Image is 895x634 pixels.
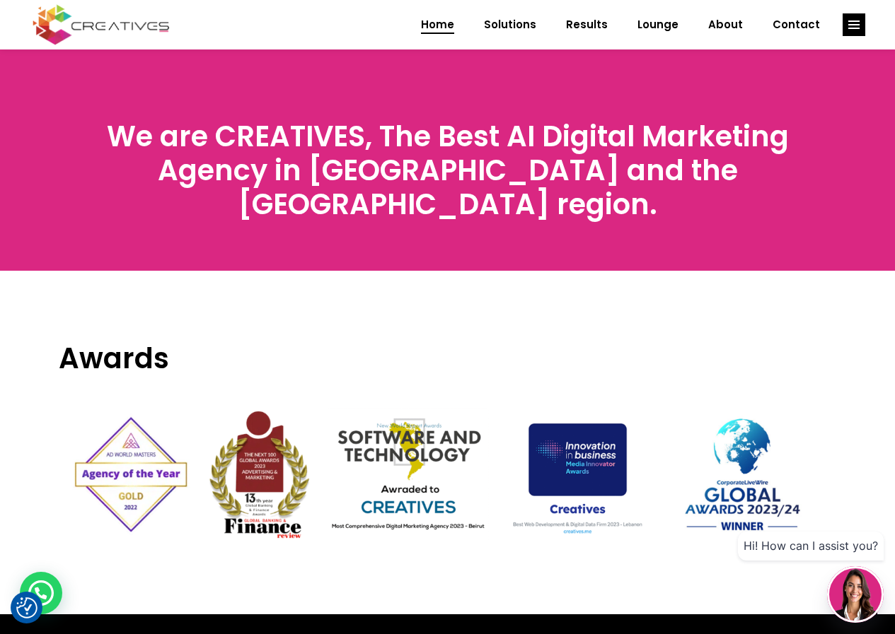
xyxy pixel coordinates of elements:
a: Home [406,6,469,43]
div: Hi! How can I assist you? [738,532,884,560]
span: About [708,6,743,43]
div: WhatsApp contact [20,572,62,614]
img: Revisit consent button [16,597,37,618]
span: Results [566,6,608,43]
a: link [843,13,865,36]
button: Consent Preferences [16,597,37,618]
h3: We are CREATIVES, The Best AI Digital Marketing Agency in [GEOGRAPHIC_DATA] and the [GEOGRAPHIC_D... [59,119,837,221]
span: Solutions [484,6,536,43]
a: Results [551,6,623,43]
img: Creatives [30,3,173,47]
a: Contact [758,6,835,43]
img: Creatives | Home [59,404,837,543]
span: Contact [773,6,820,43]
span: Lounge [637,6,679,43]
img: agent [829,568,882,621]
a: About [693,6,758,43]
h3: Awards [59,341,837,397]
a: Solutions [469,6,551,43]
span: Home [421,6,454,43]
a: Lounge [623,6,693,43]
